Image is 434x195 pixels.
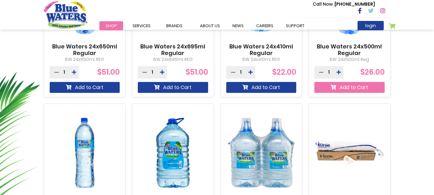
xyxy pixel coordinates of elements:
[186,67,208,77] span: $51.00
[313,1,335,7] span: Call Now :
[314,56,385,63] p: BW 24x500ml Reg
[138,56,208,63] p: BW 24x695ml REG
[226,82,297,93] button: Add to Cart
[132,23,151,29] span: Services
[166,23,182,29] span: Brands
[314,82,385,93] button: Add to Cart
[357,21,384,30] a: login
[226,43,297,57] a: Blue Waters 24x410ml Regular
[280,21,311,30] a: support
[138,82,208,93] button: Add to Cart
[226,56,297,63] p: BW 24x410ml REG
[50,82,120,93] button: Add to Cart
[250,21,280,30] a: careers
[44,1,87,28] a: store logo
[97,67,120,77] span: $51.00
[272,67,296,77] span: $22.00
[50,56,120,63] p: BW 24x650ml REG
[138,43,208,57] a: Blue Waters 24x695ml Regular
[313,1,375,7] p: [PHONE_NUMBER]
[360,67,385,77] span: $26.00
[314,43,385,57] a: Blue Waters 24x500ml Regular
[50,43,120,57] a: Blue Waters 24x650ml Regular
[226,21,250,30] a: News
[106,23,117,29] span: Shop
[194,21,226,30] a: about us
